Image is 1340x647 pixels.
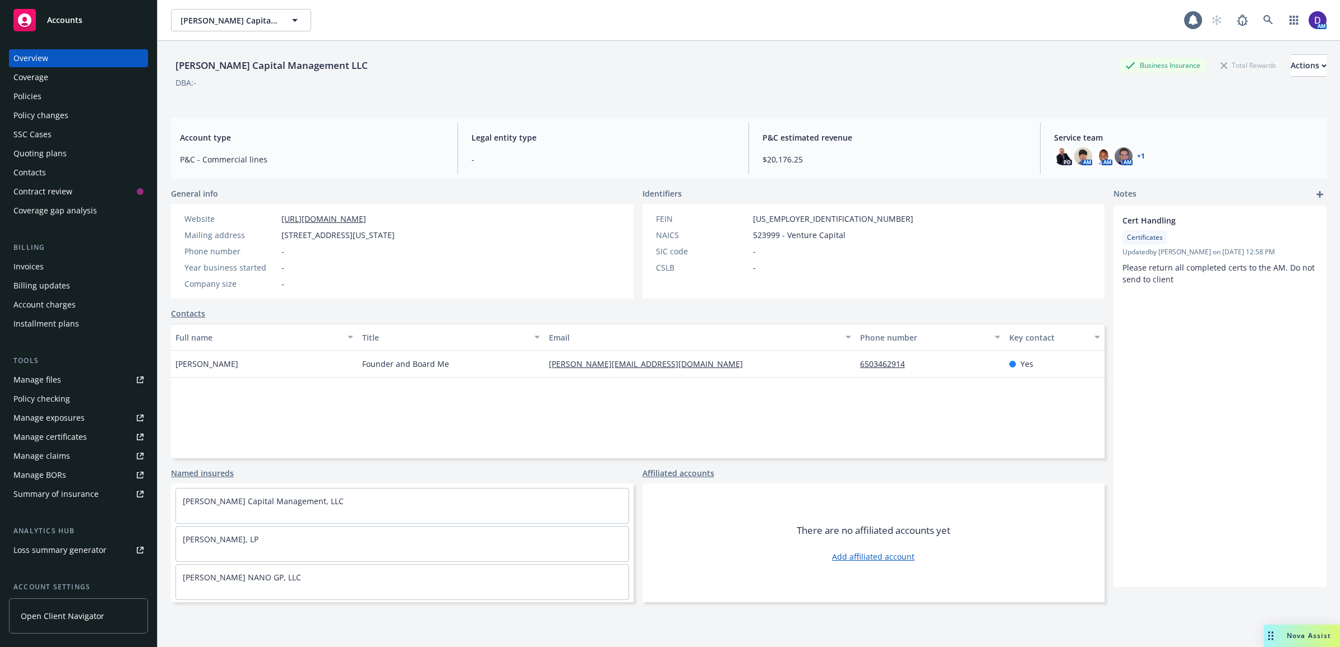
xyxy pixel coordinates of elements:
a: [URL][DOMAIN_NAME] [281,213,366,224]
div: NAICS [656,229,748,241]
a: Manage claims [9,447,148,465]
div: DBA: - [175,77,196,89]
div: Phone number [184,245,277,257]
a: [PERSON_NAME] Capital Management, LLC [183,496,344,506]
button: Phone number [856,324,1005,351]
div: Year business started [184,262,277,273]
a: Billing updates [9,277,148,295]
span: - [281,262,284,273]
div: SIC code [656,245,748,257]
div: Manage BORs [13,466,66,484]
button: Title [358,324,544,351]
span: Please return all completed certs to the AM. Do not send to client [1122,262,1317,285]
a: Policies [9,87,148,105]
span: General info [171,188,218,199]
a: Loss summary generator [9,541,148,559]
div: Key contact [1009,332,1088,343]
button: [PERSON_NAME] Capital Management LLC [171,9,311,31]
div: Tools [9,355,148,366]
div: Policy changes [13,106,68,124]
a: Coverage [9,68,148,86]
a: Search [1257,9,1279,31]
a: add [1313,188,1327,201]
span: Identifiers [643,188,682,199]
div: Billing updates [13,277,70,295]
div: Total Rewards [1215,58,1282,72]
img: photo [1115,147,1133,165]
div: Manage certificates [13,428,87,446]
a: Named insureds [171,467,234,479]
a: Policy changes [9,106,148,124]
div: Cert HandlingCertificatesUpdatedby [PERSON_NAME] on [DATE] 12:58 PMPlease return all completed ce... [1113,206,1327,294]
div: Contract review [13,183,72,201]
div: Coverage [13,68,48,86]
div: Phone number [860,332,988,343]
span: Cert Handling [1122,215,1288,226]
span: Legal entity type [472,132,736,143]
button: Actions [1291,54,1327,77]
div: Account settings [9,581,148,593]
span: Account type [180,132,444,143]
span: Nova Assist [1287,631,1331,640]
img: photo [1074,147,1092,165]
a: Coverage gap analysis [9,202,148,220]
div: Loss summary generator [13,541,107,559]
a: Report a Bug [1231,9,1254,31]
button: Key contact [1005,324,1105,351]
a: Manage BORs [9,466,148,484]
span: Accounts [47,16,82,25]
div: Manage claims [13,447,70,465]
a: Manage exposures [9,409,148,427]
a: Start snowing [1205,9,1228,31]
span: 523999 - Venture Capital [753,229,845,241]
div: CSLB [656,262,748,273]
a: Quoting plans [9,145,148,162]
span: P&C - Commercial lines [180,153,444,165]
div: [PERSON_NAME] Capital Management LLC [171,58,372,73]
a: +1 [1137,153,1145,160]
a: Installment plans [9,315,148,333]
a: [PERSON_NAME][EMAIL_ADDRESS][DOMAIN_NAME] [549,359,752,369]
span: There are no affiliated accounts yet [797,524,950,537]
span: P&C estimated revenue [763,132,1027,143]
button: Full name [171,324,358,351]
div: Actions [1291,55,1327,76]
span: [PERSON_NAME] [175,358,238,370]
span: - [472,153,736,165]
div: Email [549,332,839,343]
a: 6503462914 [860,359,914,369]
a: Affiliated accounts [643,467,714,479]
a: Switch app [1283,9,1305,31]
span: - [753,245,756,257]
a: Overview [9,49,148,67]
a: Invoices [9,258,148,276]
span: [STREET_ADDRESS][US_STATE] [281,229,395,241]
div: Title [362,332,528,343]
div: Manage files [13,371,61,389]
span: Open Client Navigator [21,610,104,622]
div: Website [184,213,277,225]
a: Contacts [171,308,205,319]
img: photo [1054,147,1072,165]
a: [PERSON_NAME] NANO GP, LLC [183,572,301,583]
div: Analytics hub [9,525,148,537]
div: Manage exposures [13,409,85,427]
a: Policy checking [9,390,148,408]
div: Company size [184,278,277,290]
span: - [281,245,284,257]
a: Contacts [9,164,148,181]
div: Policy checking [13,390,70,408]
div: Quoting plans [13,145,67,162]
div: Summary of insurance [13,485,99,503]
span: Updated by [PERSON_NAME] on [DATE] 12:58 PM [1122,247,1318,257]
div: Drag to move [1264,625,1278,647]
a: Summary of insurance [9,485,148,503]
div: Overview [13,49,48,67]
span: $20,176.25 [763,153,1027,165]
div: Billing [9,242,148,253]
div: Contacts [13,164,46,181]
div: Full name [175,332,341,343]
button: Email [544,324,856,351]
span: - [753,262,756,273]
